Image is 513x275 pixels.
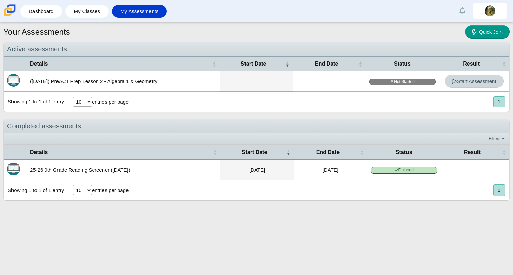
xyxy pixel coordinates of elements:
span: Result : Activate to sort [502,60,506,67]
span: Status [369,60,436,68]
a: elijah.flores.omWxvb [473,3,507,19]
span: Details : Activate to sort [212,60,216,67]
button: 1 [493,184,505,196]
span: Finished [371,167,437,173]
span: Result [442,60,500,68]
img: elijah.flores.omWxvb [485,5,495,16]
img: Itembank [7,162,20,175]
nav: pagination [493,96,505,107]
a: My Assessments [115,5,164,18]
span: Details [30,149,212,156]
img: Itembank [7,74,20,87]
span: Result [444,149,500,156]
a: Start Assessment [445,75,504,88]
span: Start Date : Activate to remove sorting [286,149,290,156]
span: Start Assessment [452,78,496,84]
span: End Date [296,60,357,68]
span: Details [30,60,211,68]
a: Dashboard [24,5,59,18]
span: Result : Activate to sort [502,149,506,156]
div: Completed assessments [4,119,509,133]
a: Quick Join [465,25,510,39]
nav: pagination [493,184,505,196]
div: Showing 1 to 1 of 1 entry [4,92,64,112]
span: Start Date [224,149,285,156]
span: End Date : Activate to sort [360,149,364,156]
a: Carmen School of Science & Technology [3,12,17,18]
span: Start Date : Activate to remove sorting [285,60,289,67]
span: Details : Activate to sort [213,149,217,156]
td: 25-26 9th Grade Reading Screener ([DATE]) [27,160,220,180]
a: My Classes [69,5,105,18]
div: Showing 1 to 1 of 1 entry [4,180,64,200]
h1: Your Assessments [3,26,70,38]
span: End Date : Activate to sort [358,60,363,67]
span: Quick Join [479,29,503,35]
td: ([DATE]) PreACT Prep Lesson 2 - Algebra 1 & Geometry [27,71,220,92]
time: Aug 21, 2025 at 12:19 PM [323,167,339,173]
button: 1 [493,96,505,107]
span: End Date [297,149,358,156]
span: Not Started [369,79,436,85]
a: Alerts [455,3,470,18]
div: Active assessments [4,42,509,56]
img: Carmen School of Science & Technology [3,3,17,17]
a: Filters [487,135,508,142]
label: entries per page [92,99,129,105]
label: entries per page [92,187,129,193]
span: Status [371,149,437,156]
span: Start Date [223,60,284,68]
time: Aug 21, 2025 at 12:01 PM [249,167,265,173]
